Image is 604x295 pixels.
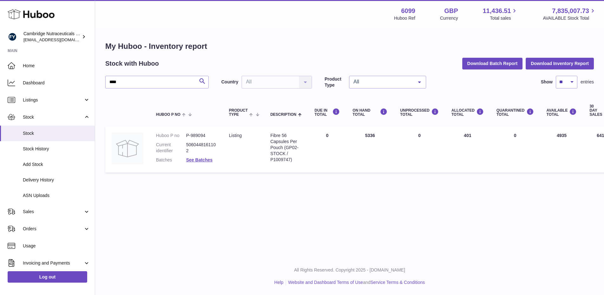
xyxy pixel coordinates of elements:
[23,31,81,43] div: Cambridge Nutraceuticals Ltd
[23,80,90,86] span: Dashboard
[156,113,180,117] span: Huboo P no
[440,15,458,21] div: Currency
[462,58,523,69] button: Download Batch Report
[445,126,490,173] td: 401
[514,133,516,138] span: 0
[483,7,518,21] a: 11,436.51 Total sales
[8,32,17,42] img: huboo@camnutra.com
[112,133,143,164] img: product image
[552,7,589,15] span: 7,835,007.73
[274,280,283,285] a: Help
[444,7,458,15] strong: GBP
[286,279,425,285] li: and
[23,97,83,103] span: Listings
[270,113,296,117] span: Description
[288,280,363,285] a: Website and Dashboard Terms of Use
[451,108,484,117] div: ALLOCATED Total
[100,267,599,273] p: All Rights Reserved. Copyright 2025 - [DOMAIN_NAME]
[400,108,439,117] div: UNPROCESSED Total
[105,41,594,51] h1: My Huboo - Inventory report
[186,142,216,154] dd: 5060448161102
[23,226,83,232] span: Orders
[23,161,90,167] span: Add Stock
[229,108,248,117] span: Product Type
[156,133,186,139] dt: Huboo P no
[186,133,216,139] dd: P-989094
[23,243,90,249] span: Usage
[526,58,594,69] button: Download Inventory Report
[352,79,413,85] span: All
[23,209,83,215] span: Sales
[270,133,302,162] div: Fibre 56 Capsules Per Pouch (GP02-STOCK / P1009747)
[543,7,596,21] a: 7,835,007.73 AVAILABLE Stock Total
[543,15,596,21] span: AVAILABLE Stock Total
[23,177,90,183] span: Delivery History
[23,37,93,42] span: [EMAIL_ADDRESS][DOMAIN_NAME]
[346,126,394,173] td: 5336
[325,76,346,88] label: Product Type
[401,7,415,15] strong: 6099
[105,59,159,68] h2: Stock with Huboo
[540,126,583,173] td: 4935
[23,260,83,266] span: Invoicing and Payments
[186,157,212,162] a: See Batches
[229,133,242,138] span: listing
[315,108,340,117] div: DUE IN TOTAL
[394,15,415,21] div: Huboo Ref
[221,79,238,85] label: Country
[483,7,511,15] span: 11,436.51
[541,79,553,85] label: Show
[490,15,518,21] span: Total sales
[353,108,387,117] div: ON HAND Total
[581,79,594,85] span: entries
[394,126,445,173] td: 0
[23,193,90,199] span: ASN Uploads
[308,126,346,173] td: 0
[23,114,83,120] span: Stock
[156,157,186,163] dt: Batches
[23,63,90,69] span: Home
[23,146,90,152] span: Stock History
[156,142,186,154] dt: Current identifier
[23,130,90,136] span: Stock
[370,280,425,285] a: Service Terms & Conditions
[497,108,534,117] div: QUARANTINED Total
[8,271,87,283] a: Log out
[547,108,577,117] div: AVAILABLE Total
